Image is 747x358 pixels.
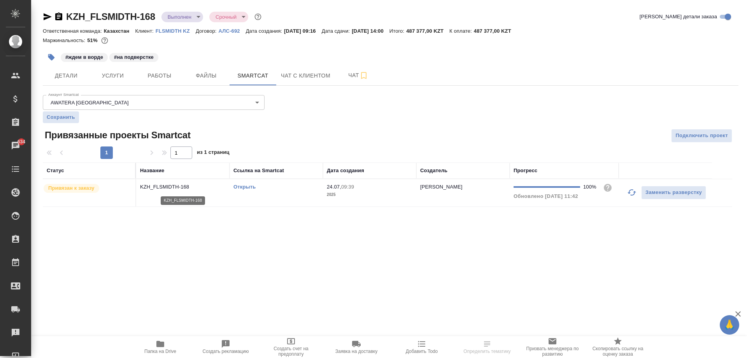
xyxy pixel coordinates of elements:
[65,53,103,61] p: #ждем в ворде
[47,167,64,175] div: Статус
[135,28,155,34] p: Клиент:
[156,28,196,34] p: FLSMIDTH KZ
[234,71,272,81] span: Smartcat
[671,129,732,143] button: Подключить проект
[2,136,29,155] a: 634
[322,28,352,34] p: Дата сдачи:
[43,49,60,66] button: Добавить тэг
[406,28,449,34] p: 487 377,00 KZT
[340,71,377,80] span: Чат
[327,167,364,175] div: Дата создания
[43,37,87,43] p: Маржинальность:
[141,71,178,81] span: Работы
[165,14,194,20] button: Выполнен
[341,184,354,190] p: 09:39
[219,28,246,34] p: АЛС-692
[156,27,196,34] a: FLSMIDTH KZ
[253,12,263,22] button: Доп статусы указывают на важность/срочность заказа
[54,12,63,21] button: Скопировать ссылку
[196,28,219,34] p: Договор:
[43,111,79,123] button: Сохранить
[13,138,30,146] span: 634
[420,167,447,175] div: Создатель
[109,53,159,60] span: на подверстке
[47,71,85,81] span: Детали
[281,71,330,81] span: Чат с клиентом
[43,95,265,110] div: AWATERA [GEOGRAPHIC_DATA]
[514,193,578,199] span: Обновлено [DATE] 11:42
[352,28,389,34] p: [DATE] 14:00
[48,99,131,106] button: AWATERA [GEOGRAPHIC_DATA]
[209,12,248,22] div: Выполнен
[583,183,597,191] div: 100%
[161,12,203,22] div: Выполнен
[449,28,474,34] p: К оплате:
[284,28,322,34] p: [DATE] 09:16
[675,131,728,140] span: Подключить проект
[474,28,517,34] p: 487 377,00 KZT
[645,188,702,197] span: Заменить разверстку
[43,28,104,34] p: Ответственная команда:
[47,113,75,121] span: Сохранить
[213,14,239,20] button: Срочный
[140,183,226,191] p: KZH_FLSMIDTH-168
[327,191,412,199] p: 2025
[723,317,736,333] span: 🙏
[114,53,154,61] p: #на подверстке
[66,11,155,22] a: KZH_FLSMIDTH-168
[94,71,132,81] span: Услуги
[140,167,164,175] div: Название
[389,28,406,34] p: Итого:
[622,183,641,202] button: Обновить прогресс
[188,71,225,81] span: Файлы
[640,13,717,21] span: [PERSON_NAME] детали заказа
[100,35,110,46] button: 31643.30 RUB;
[233,184,256,190] a: Открыть
[104,28,135,34] p: Казахстан
[641,186,706,199] button: Заменить разверстку
[327,184,341,190] p: 24.07,
[43,12,52,21] button: Скопировать ссылку для ЯМессенджера
[359,71,368,80] svg: Подписаться
[420,184,463,190] p: [PERSON_NAME]
[48,184,95,192] p: Привязан к заказу
[233,167,284,175] div: Ссылка на Smartcat
[43,129,191,141] span: Привязанные проекты Smartcat
[246,28,284,34] p: Дата создания:
[87,37,99,43] p: 51%
[720,315,739,335] button: 🙏
[219,27,246,34] a: АЛС-692
[60,53,109,60] span: ждем в ворде
[197,148,230,159] span: из 1 страниц
[514,167,537,175] div: Прогресс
